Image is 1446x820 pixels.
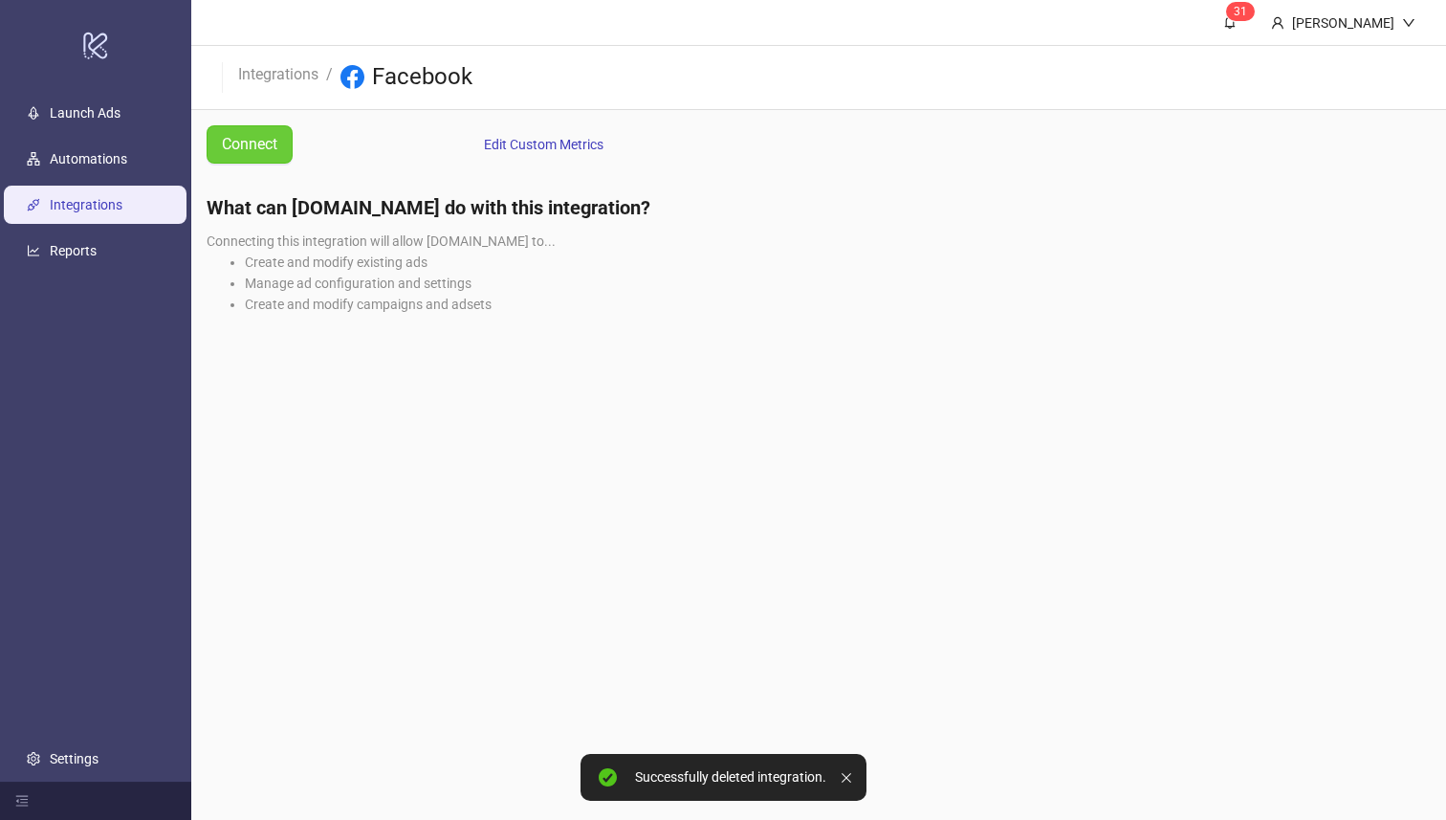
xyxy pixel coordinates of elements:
[207,194,1431,221] h4: What can [DOMAIN_NAME] do with this integration?
[207,125,293,164] a: Connect
[372,62,472,93] h3: Facebook
[50,198,122,213] a: Integrations
[635,769,826,786] div: Successfully deleted integration.
[469,129,619,160] a: Edit Custom Metrics
[1226,2,1255,21] sup: 31
[222,132,277,156] span: Connect
[50,751,99,766] a: Settings
[484,134,603,155] span: Edit Custom Metrics
[1402,16,1415,30] span: down
[1234,5,1240,18] span: 3
[234,62,322,83] a: Integrations
[245,252,1431,273] li: Create and modify existing ads
[207,233,556,249] span: Connecting this integration will allow [DOMAIN_NAME] to...
[15,794,29,808] span: menu-fold
[1223,15,1237,29] span: bell
[50,152,127,167] a: Automations
[50,244,97,259] a: Reports
[1284,12,1402,33] div: [PERSON_NAME]
[326,62,333,93] li: /
[1271,16,1284,30] span: user
[1240,5,1247,18] span: 1
[245,273,1431,294] li: Manage ad configuration and settings
[50,106,120,122] a: Launch Ads
[245,294,1431,315] li: Create and modify campaigns and adsets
